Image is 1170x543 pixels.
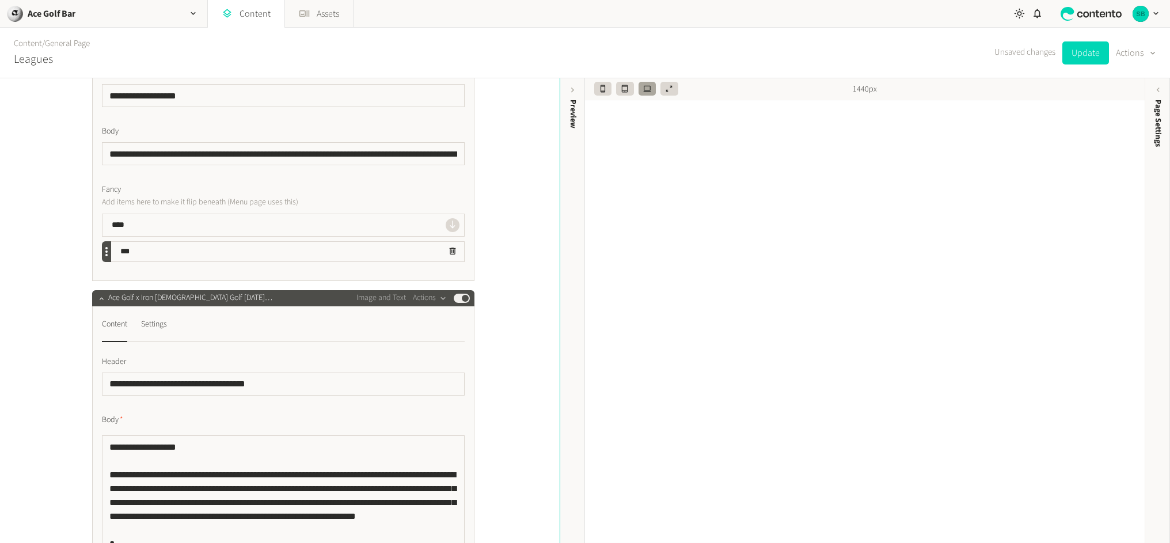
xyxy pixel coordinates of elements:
[413,291,447,305] button: Actions
[567,100,579,128] div: Preview
[853,83,877,96] span: 1440px
[356,292,406,304] span: Image and Text
[102,196,364,208] p: Add items here to make it flip beneath (Menu page uses this)
[141,316,167,334] div: Settings
[14,51,53,68] h2: Leagues
[28,7,75,21] h2: Ace Golf Bar
[108,292,289,304] span: Ace Golf x Iron Lady Golf Monday League
[102,414,123,426] span: Body
[1116,41,1156,64] button: Actions
[102,316,127,334] div: Content
[42,37,45,50] span: /
[102,126,119,138] span: Body
[102,356,126,368] span: Header
[1062,41,1109,64] button: Update
[1152,100,1164,147] span: Page Settings
[7,6,23,22] img: Ace Golf Bar
[102,184,121,196] span: Fancy
[45,37,90,50] a: General Page
[994,46,1055,59] span: Unsaved changes
[1133,6,1149,22] img: Sabrina Benoit
[14,37,42,50] a: Content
